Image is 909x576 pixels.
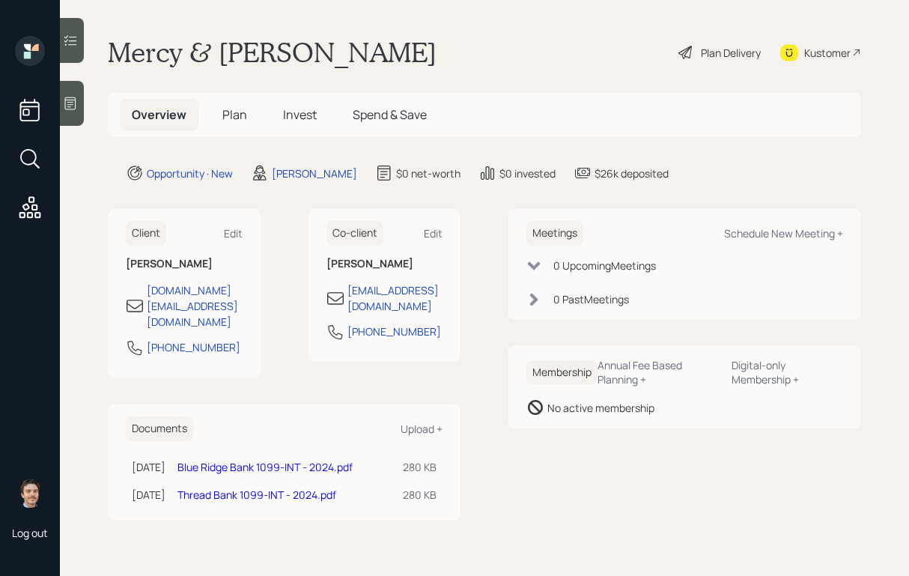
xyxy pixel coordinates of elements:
div: [PHONE_NUMBER] [147,339,240,355]
div: [DATE] [132,459,165,475]
span: Invest [283,106,317,123]
div: $0 invested [499,166,556,181]
div: $26k deposited [595,166,669,181]
h1: Mercy & [PERSON_NAME] [108,36,437,69]
div: No active membership [547,400,654,416]
img: robby-grisanti-headshot.png [15,478,45,508]
div: Kustomer [804,45,851,61]
div: Edit [224,226,243,240]
div: 0 Upcoming Meeting s [553,258,656,273]
div: Annual Fee Based Planning + [598,358,720,386]
h6: Membership [526,360,598,385]
div: [PERSON_NAME] [272,166,357,181]
span: Spend & Save [353,106,427,123]
div: 280 KB [403,459,437,475]
div: Opportunity · New [147,166,233,181]
div: Plan Delivery [701,45,761,61]
a: Thread Bank 1099-INT - 2024.pdf [177,488,336,502]
h6: Co-client [326,221,383,246]
div: Edit [424,226,443,240]
div: Upload + [401,422,443,436]
h6: [PERSON_NAME] [126,258,243,270]
span: Plan [222,106,247,123]
div: 0 Past Meeting s [553,291,629,307]
div: [DOMAIN_NAME][EMAIL_ADDRESS][DOMAIN_NAME] [147,282,243,330]
div: 280 KB [403,487,437,503]
div: Digital-only Membership + [732,358,843,386]
h6: Meetings [526,221,583,246]
div: Log out [12,526,48,540]
div: [PHONE_NUMBER] [347,324,441,339]
h6: Client [126,221,166,246]
div: [EMAIL_ADDRESS][DOMAIN_NAME] [347,282,443,314]
div: [DATE] [132,487,165,503]
h6: [PERSON_NAME] [326,258,443,270]
div: Schedule New Meeting + [724,226,843,240]
span: Overview [132,106,186,123]
a: Blue Ridge Bank 1099-INT - 2024.pdf [177,460,353,474]
h6: Documents [126,416,193,441]
div: $0 net-worth [396,166,460,181]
